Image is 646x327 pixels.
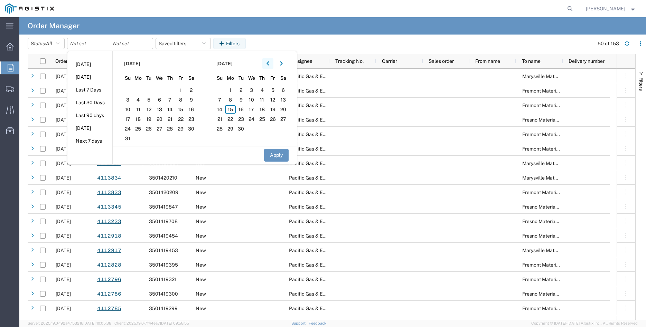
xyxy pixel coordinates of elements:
span: 30 [236,125,246,133]
a: 4113233 [97,215,122,228]
span: 09/05/2025 [56,190,71,195]
span: 09/02/2025 [56,219,71,224]
span: Tracking No. [335,58,364,64]
span: 08/29/2025 [56,262,71,268]
span: Pacific Gas & Electric Company [289,146,359,152]
button: Filters [213,38,246,49]
li: [DATE] [67,58,112,71]
span: 25 [257,115,268,123]
span: New [196,277,206,282]
span: 09/10/2025 [56,117,71,123]
span: We [246,75,257,82]
li: Last 30 Days [67,96,112,109]
span: From name [475,58,500,64]
span: 3501419395 [149,262,178,268]
span: Marysville Materials Receiving [522,74,589,79]
span: 18 [133,115,144,123]
span: 20 [278,105,289,114]
span: 08/29/2025 [56,291,71,297]
span: New [196,175,206,181]
span: 31 [122,134,133,143]
span: 15 [225,105,236,114]
span: Pacific Gas & Electric Company [289,117,359,123]
span: 3501419321 [149,277,177,282]
div: 50 of 153 [598,40,619,47]
span: 12 [143,105,154,114]
span: 14 [165,105,176,114]
span: 09/05/2025 [56,175,71,181]
span: Order date [55,58,79,64]
span: 28 [165,125,176,133]
li: [DATE] [67,71,112,84]
span: Server: 2025.19.0-192a4753216 [28,321,111,325]
span: Pacific Gas & Electric Company [289,204,359,210]
span: New [196,219,206,224]
span: 17 [122,115,133,123]
span: Mo [225,75,236,82]
span: New [196,233,206,239]
span: 5 [268,86,278,94]
a: 4112785 [97,302,122,315]
span: 3501419300 [149,291,178,297]
a: 4113345 [97,201,122,213]
span: Pacific Gas & Electric Company [289,306,359,311]
img: logo [5,3,54,14]
span: 8 [175,96,186,104]
span: Fr [175,75,186,82]
span: Tu [236,75,246,82]
span: Sales order [429,58,454,64]
a: 4112796 [97,273,122,286]
span: We [154,75,165,82]
span: 7 [165,96,176,104]
span: 8 [225,96,236,104]
span: 18 [257,105,268,114]
span: 9 [186,96,197,104]
span: Copyright © [DATE]-[DATE] Agistix Inc., All Rights Reserved [531,320,638,326]
span: Fresno Materials Receiving [522,204,582,210]
span: 2 [186,86,197,94]
span: 10 [122,105,133,114]
span: 29 [175,125,186,133]
span: 09/08/2025 [56,161,71,166]
span: Fremont Materials Receiving [522,103,586,108]
span: Betty Ortiz [586,5,625,12]
span: 17 [246,105,257,114]
span: 9 [236,96,246,104]
button: Status:All [28,38,65,49]
span: 12 [268,96,278,104]
span: 3501419708 [149,219,178,224]
a: 4113834 [97,172,122,184]
span: [DATE] [216,60,233,67]
span: 23 [186,115,197,123]
span: 16 [236,105,246,114]
span: 1 [175,86,186,94]
span: Fresno Materials Receiving [522,233,582,239]
span: Carrier [382,58,397,64]
span: 3501419847 [149,204,178,210]
span: 08/31/2025 [56,233,71,239]
span: Pacific Gas & Electric Company [289,175,359,181]
span: Fremont Materials Receiving [522,262,586,268]
span: Fremont Materials Receiving [522,132,586,137]
span: 15 [175,105,186,114]
span: 21 [165,115,176,123]
li: Last 7 Days [67,84,112,96]
span: Pacific Gas & Electric Company [289,132,359,137]
li: Last 90 days [67,109,112,122]
span: Pacific Gas & Electric Company [289,219,359,224]
span: Marysville Materials Receiving [522,161,589,166]
span: 3501419453 [149,248,178,253]
span: 29 [225,125,236,133]
span: Consignee [289,58,312,64]
a: 4113833 [97,186,122,199]
button: [PERSON_NAME] [586,4,637,13]
span: Delivery number [569,58,605,64]
span: 3501420210 [149,175,177,181]
span: 08/31/2025 [56,248,71,253]
span: Mo [133,75,144,82]
a: 4112786 [97,288,122,300]
span: 7 [215,96,225,104]
span: 24 [122,125,133,133]
span: Tu [143,75,154,82]
span: 5 [143,96,154,104]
